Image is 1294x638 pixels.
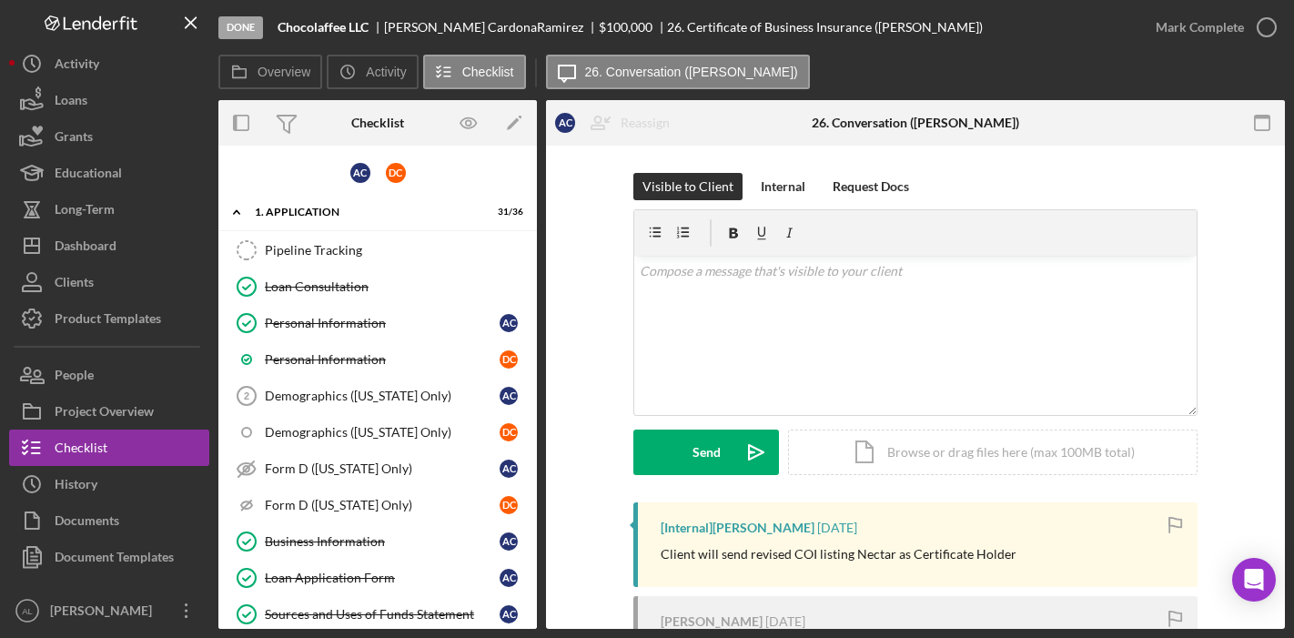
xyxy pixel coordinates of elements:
[9,502,209,539] button: Documents
[500,496,518,514] div: D C
[661,544,1016,564] p: Client will send revised COI listing Nectar as Certificate Holder
[55,228,116,268] div: Dashboard
[55,300,161,341] div: Product Templates
[490,207,523,218] div: 31 / 36
[585,65,798,79] label: 26. Conversation ([PERSON_NAME])
[752,173,814,200] button: Internal
[500,350,518,369] div: D C
[692,430,721,475] div: Send
[9,393,209,430] button: Project Overview
[265,316,500,330] div: Personal Information
[218,55,322,89] button: Overview
[9,191,209,228] button: Long-Term
[500,605,518,623] div: A C
[546,105,688,141] button: ACReassign
[278,20,369,35] b: Chocolaffee LLC
[9,155,209,191] button: Educational
[227,487,528,523] a: Form D ([US_STATE] Only)DC
[55,46,99,86] div: Activity
[1232,558,1276,602] div: Open Intercom Messenger
[500,532,518,551] div: A C
[265,571,500,585] div: Loan Application Form
[500,423,518,441] div: D C
[265,352,500,367] div: Personal Information
[1137,9,1285,46] button: Mark Complete
[55,155,122,196] div: Educational
[366,65,406,79] label: Activity
[55,357,94,398] div: People
[9,592,209,629] button: AL[PERSON_NAME]
[227,414,528,451] a: Demographics ([US_STATE] Only)DC
[227,378,528,414] a: 2Demographics ([US_STATE] Only)AC
[265,461,500,476] div: Form D ([US_STATE] Only)
[265,498,500,512] div: Form D ([US_STATE] Only)
[327,55,418,89] button: Activity
[761,173,805,200] div: Internal
[227,232,528,268] a: Pipeline Tracking
[667,20,983,35] div: 26. Certificate of Business Insurance ([PERSON_NAME])
[9,466,209,502] a: History
[265,534,500,549] div: Business Information
[227,523,528,560] a: Business InformationAC
[833,173,909,200] div: Request Docs
[633,430,779,475] button: Send
[55,539,174,580] div: Document Templates
[9,82,209,118] button: Loans
[227,268,528,305] a: Loan Consultation
[265,389,500,403] div: Demographics ([US_STATE] Only)
[55,466,97,507] div: History
[555,113,575,133] div: A C
[227,596,528,633] a: Sources and Uses of Funds StatementAC
[9,46,209,82] button: Activity
[9,264,209,300] button: Clients
[265,279,527,294] div: Loan Consultation
[227,560,528,596] a: Loan Application FormAC
[244,390,249,401] tspan: 2
[621,105,670,141] div: Reassign
[661,614,763,629] div: [PERSON_NAME]
[265,243,527,258] div: Pipeline Tracking
[9,118,209,155] button: Grants
[599,20,652,35] div: $100,000
[227,451,528,487] a: Form D ([US_STATE] Only)AC
[55,430,107,471] div: Checklist
[227,341,528,378] a: Personal InformationDC
[462,65,514,79] label: Checklist
[9,300,209,337] button: Product Templates
[9,539,209,575] a: Document Templates
[812,116,1019,130] div: 26. Conversation ([PERSON_NAME])
[642,173,733,200] div: Visible to Client
[423,55,526,89] button: Checklist
[817,521,857,535] time: 2025-10-02 16:03
[384,20,599,35] div: [PERSON_NAME] CardonaRamirez
[218,16,263,39] div: Done
[55,502,119,543] div: Documents
[265,607,500,622] div: Sources and Uses of Funds Statement
[765,614,805,629] time: 2025-04-15 21:12
[22,606,33,616] text: AL
[351,116,404,130] div: Checklist
[265,425,500,440] div: Demographics ([US_STATE] Only)
[661,521,814,535] div: [Internal] [PERSON_NAME]
[9,430,209,466] button: Checklist
[500,460,518,478] div: A C
[9,228,209,264] button: Dashboard
[1156,9,1244,46] div: Mark Complete
[227,305,528,341] a: Personal InformationAC
[500,314,518,332] div: A C
[55,118,93,159] div: Grants
[386,163,406,183] div: D C
[258,65,310,79] label: Overview
[9,357,209,393] button: People
[255,207,478,218] div: 1. Application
